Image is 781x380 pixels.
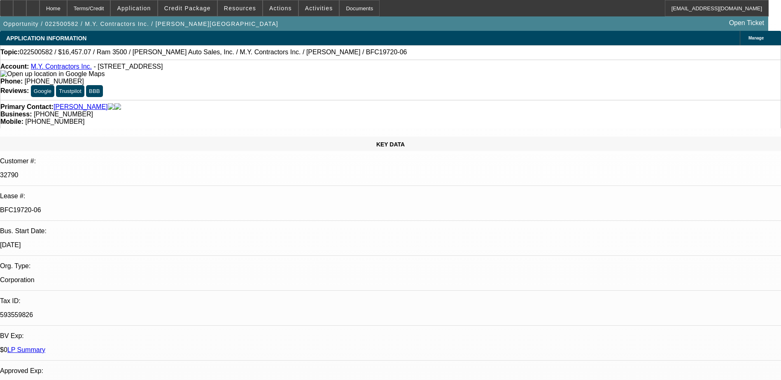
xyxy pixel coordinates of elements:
button: Credit Package [158,0,217,16]
span: Opportunity / 022500582 / M.Y. Contractors Inc. / [PERSON_NAME][GEOGRAPHIC_DATA] [3,21,278,27]
span: Credit Package [164,5,211,12]
span: Application [117,5,151,12]
img: Open up location in Google Maps [0,70,105,78]
strong: Account: [0,63,29,70]
a: View Google Maps [0,70,105,77]
a: M.Y. Contractors Inc. [31,63,92,70]
img: linkedin-icon.png [114,103,121,111]
strong: Business: [0,111,32,118]
span: [PHONE_NUMBER] [25,118,84,125]
strong: Phone: [0,78,23,85]
span: [PHONE_NUMBER] [25,78,84,85]
strong: Mobile: [0,118,23,125]
span: 022500582 / $16,457.07 / Ram 3500 / [PERSON_NAME] Auto Sales, Inc. / M.Y. Contractors Inc. / [PER... [20,49,407,56]
button: Activities [299,0,339,16]
span: [PHONE_NUMBER] [34,111,93,118]
a: [PERSON_NAME] [54,103,108,111]
button: Actions [263,0,298,16]
span: Resources [224,5,256,12]
a: Open Ticket [726,16,767,30]
a: LP Summary [7,346,45,353]
span: - [STREET_ADDRESS] [93,63,163,70]
strong: Topic: [0,49,20,56]
span: APPLICATION INFORMATION [6,35,86,42]
button: Google [31,85,54,97]
img: facebook-icon.png [108,103,114,111]
button: Application [111,0,157,16]
span: KEY DATA [376,141,405,148]
span: Actions [269,5,292,12]
span: Activities [305,5,333,12]
strong: Reviews: [0,87,29,94]
strong: Primary Contact: [0,103,54,111]
button: BBB [86,85,103,97]
button: Trustpilot [56,85,84,97]
span: Manage [748,36,764,40]
button: Resources [218,0,262,16]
